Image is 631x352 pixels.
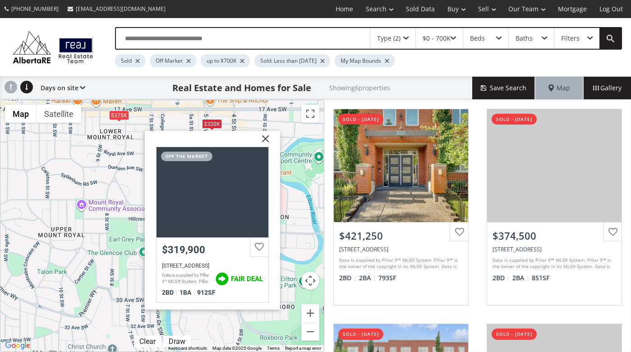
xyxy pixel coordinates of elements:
[285,346,321,351] a: Report a map error
[161,262,263,269] div: 545 18 Avenue SW #310, Calgary, AB T2S 0C6
[3,340,32,352] img: Google
[301,304,319,322] button: Zoom in
[335,54,395,67] div: My Map Bounds
[161,151,212,161] div: off the market
[9,29,97,65] img: Logo
[201,54,250,67] div: up to $700K
[493,273,510,283] span: 2 BD
[161,244,263,255] div: $319,900
[5,105,37,123] button: Show street map
[179,288,194,296] span: 1 BA
[339,273,357,283] span: 2 BD
[377,35,401,42] div: Type (2)
[535,77,583,99] div: Map
[168,345,207,352] button: Keyboard shortcuts
[36,77,85,99] div: Days on site
[301,272,319,290] button: Map camera controls
[166,337,188,346] div: Draw
[548,83,570,93] span: Map
[532,273,549,283] span: 851 SF
[329,84,390,91] h2: Showing 6 properties
[339,229,463,243] div: $421,250
[202,119,221,128] div: $320K
[172,82,311,94] h1: Real Estate and Homes for Sale
[161,272,210,285] div: Data is supplied by Pillar 9™ MLS® System. Pillar 9™ is the owner of the copyright in its MLS® Sy...
[583,77,631,99] div: Gallery
[161,288,177,296] span: 2 BD
[472,77,535,99] button: Save Search
[339,257,461,270] div: Data is supplied by Pillar 9™ MLS® System. Pillar 9™ is the owner of the copyright in its MLS® Sy...
[3,340,32,352] a: Open this area in Google Maps (opens a new window)
[250,130,273,153] img: x.svg
[359,273,376,283] span: 2 BA
[254,54,330,67] div: Sold: Less than [DATE]
[512,273,530,283] span: 2 BA
[134,337,161,346] div: Click to clear.
[493,229,616,243] div: $374,500
[301,323,319,341] button: Zoom out
[230,274,263,283] span: FAIR DEAL
[493,245,616,253] div: 910 18 Avenue SW #105, Calgary, AB T2T0H2
[324,100,478,315] a: sold - [DATE]$421,250[STREET_ADDRESS]Data is supplied by Pillar 9™ MLS® System. Pillar 9™ is the ...
[516,35,533,42] div: Baths
[109,110,129,120] div: $375K
[267,346,280,351] a: Terms
[301,105,319,123] button: Toggle fullscreen view
[212,269,230,287] img: rating icon
[11,5,59,13] span: [PHONE_NUMBER]
[212,346,262,351] span: Map data ©2025 Google
[163,337,191,346] div: Click to draw.
[115,54,145,67] div: Sold
[561,35,580,42] div: Filters
[378,273,396,283] span: 793 SF
[156,146,268,303] a: off the market$319,900[STREET_ADDRESS]Data is supplied by Pillar 9™ MLS® System. Pillar 9™ is the...
[470,35,485,42] div: Beds
[37,105,81,123] button: Show satellite imagery
[478,100,631,315] a: sold - [DATE]$374,500[STREET_ADDRESS]Data is supplied by Pillar 9™ MLS® System. Pillar 9™ is the ...
[156,147,268,237] div: 545 18 Avenue SW #310, Calgary, AB T2S 0C6
[593,83,622,93] span: Gallery
[137,337,158,346] div: Clear
[493,257,614,270] div: Data is supplied by Pillar 9™ MLS® System. Pillar 9™ is the owner of the copyright in its MLS® Sy...
[150,54,196,67] div: Off Market
[339,245,463,253] div: 333 22 Avenue SW #406, Calgary, AB T2S 0H3
[197,288,215,296] span: 912 SF
[423,35,451,42] div: $0 - 700K
[63,0,170,17] a: [EMAIL_ADDRESS][DOMAIN_NAME]
[76,5,166,13] span: [EMAIL_ADDRESS][DOMAIN_NAME]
